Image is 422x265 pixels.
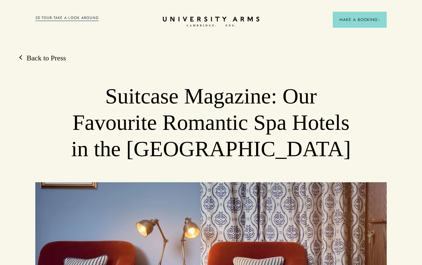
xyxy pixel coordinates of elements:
[35,15,99,21] a: 3D TOUR:TAKE A LOOK AROUND
[20,53,66,63] a: Back to Press
[378,19,380,21] img: Arrow icon
[70,83,352,162] h1: Suitcase Magazine: Our Favourite Romantic Spa Hotels in the [GEOGRAPHIC_DATA]
[163,17,259,27] a: Home
[339,17,380,23] span: Make a Booking
[333,12,387,28] button: Make a BookingArrow icon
